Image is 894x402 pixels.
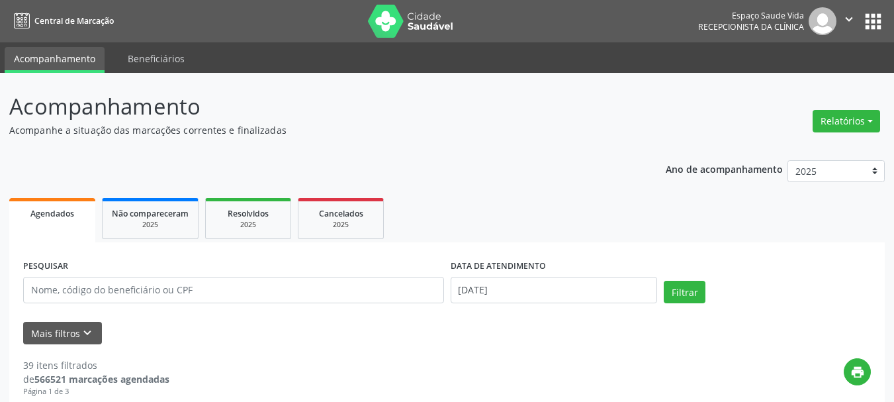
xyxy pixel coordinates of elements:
div: 2025 [308,220,374,230]
a: Acompanhamento [5,47,105,73]
div: 2025 [215,220,281,230]
button: print [844,358,871,385]
button:  [836,7,862,35]
button: Filtrar [664,281,705,303]
a: Beneficiários [118,47,194,70]
i:  [842,12,856,26]
p: Ano de acompanhamento [666,160,783,177]
button: apps [862,10,885,33]
button: Relatórios [813,110,880,132]
img: img [809,7,836,35]
i: print [850,365,865,379]
span: Central de Marcação [34,15,114,26]
a: Central de Marcação [9,10,114,32]
p: Acompanhamento [9,90,622,123]
strong: 566521 marcações agendadas [34,373,169,385]
label: PESQUISAR [23,256,68,277]
input: Nome, código do beneficiário ou CPF [23,277,444,303]
p: Acompanhe a situação das marcações correntes e finalizadas [9,123,622,137]
span: Resolvidos [228,208,269,219]
div: Página 1 de 3 [23,386,169,397]
label: DATA DE ATENDIMENTO [451,256,546,277]
div: de [23,372,169,386]
span: Recepcionista da clínica [698,21,804,32]
span: Agendados [30,208,74,219]
div: 2025 [112,220,189,230]
div: Espaço Saude Vida [698,10,804,21]
div: 39 itens filtrados [23,358,169,372]
i: keyboard_arrow_down [80,326,95,340]
span: Cancelados [319,208,363,219]
span: Não compareceram [112,208,189,219]
button: Mais filtroskeyboard_arrow_down [23,322,102,345]
input: Selecione um intervalo [451,277,658,303]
